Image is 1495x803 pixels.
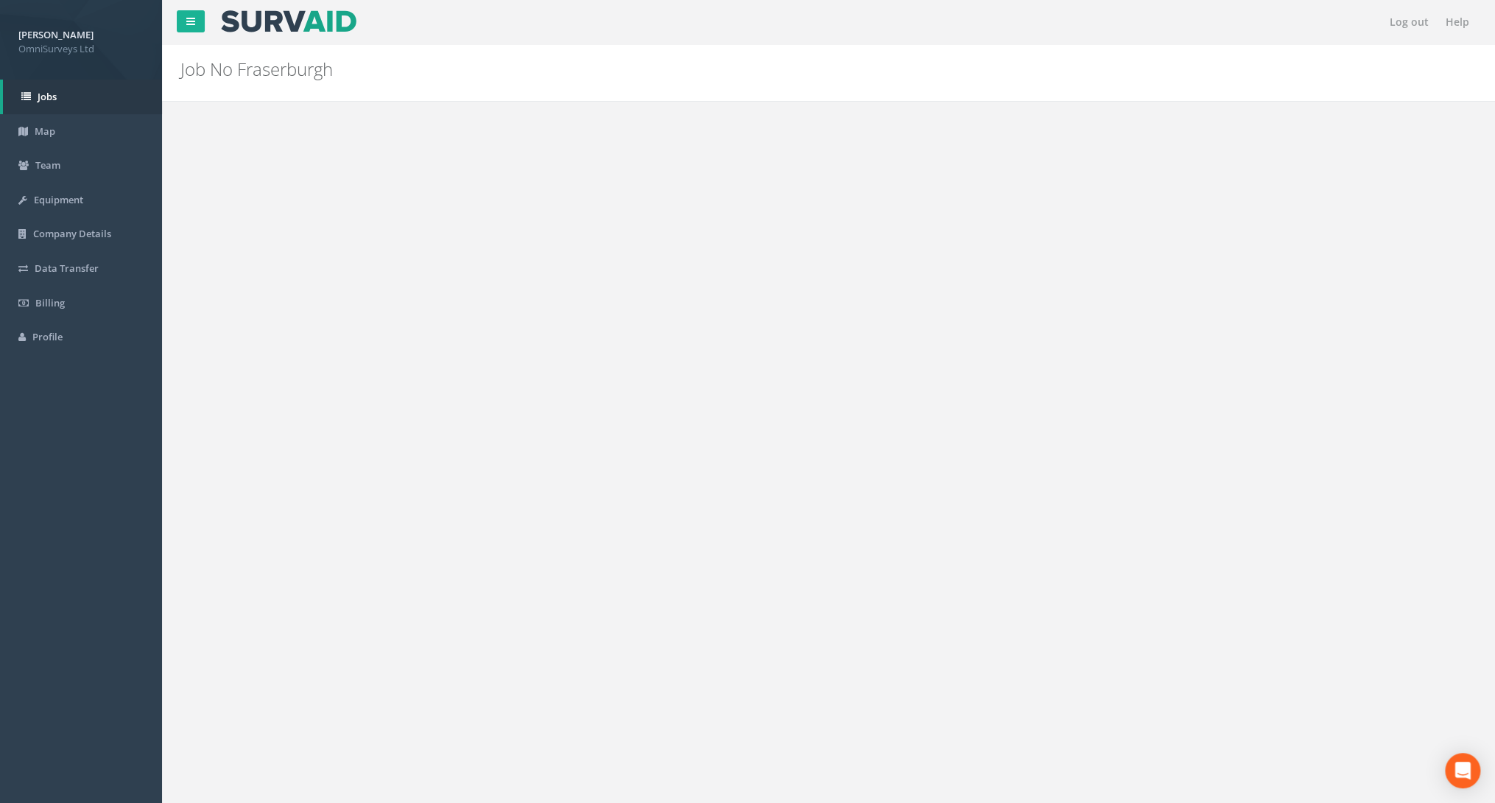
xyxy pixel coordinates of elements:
div: Open Intercom Messenger [1445,753,1480,788]
span: Map [35,125,55,138]
span: Billing [35,296,65,309]
span: Data Transfer [35,262,99,275]
span: Team [35,158,60,172]
span: Company Details [33,227,111,240]
a: [PERSON_NAME] OmniSurveys Ltd [18,24,144,55]
span: Equipment [34,193,83,206]
strong: [PERSON_NAME] [18,28,94,41]
span: OmniSurveys Ltd [18,42,144,56]
span: Jobs [38,90,57,103]
span: Profile [32,330,63,343]
h2: Job No Fraserburgh [180,60,1257,79]
a: Jobs [3,80,162,114]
